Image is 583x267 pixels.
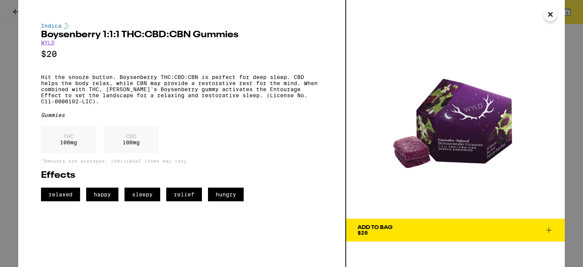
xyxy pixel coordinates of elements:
[346,219,565,242] button: Add To Bag$20
[41,49,323,59] p: $20
[41,39,55,46] a: WYLD
[41,158,323,163] p: *Amounts are averages, individual items may vary.
[60,133,77,139] p: THC
[41,112,323,118] div: Gummies
[41,74,323,104] p: Hit the snooze button. Boysenberry THC:CBD:CBN is perfect for deep sleep. CBD helps the body rela...
[41,23,323,29] div: Indica
[41,30,323,39] h2: Boysenberry 1:1:1 THC:CBD:CBN Gummies
[166,188,202,201] span: relief
[41,171,323,180] h2: Effects
[41,126,96,153] div: 100 mg
[208,188,244,201] span: hungry
[124,188,160,201] span: sleepy
[104,126,159,153] div: 100 mg
[544,8,557,21] button: Close
[64,23,69,29] img: indicaColor.svg
[358,230,368,236] span: $20
[358,225,392,230] div: Add To Bag
[5,5,55,11] span: Hi. Need any help?
[41,188,80,201] span: relaxed
[123,133,140,139] p: CBD
[86,188,118,201] span: happy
